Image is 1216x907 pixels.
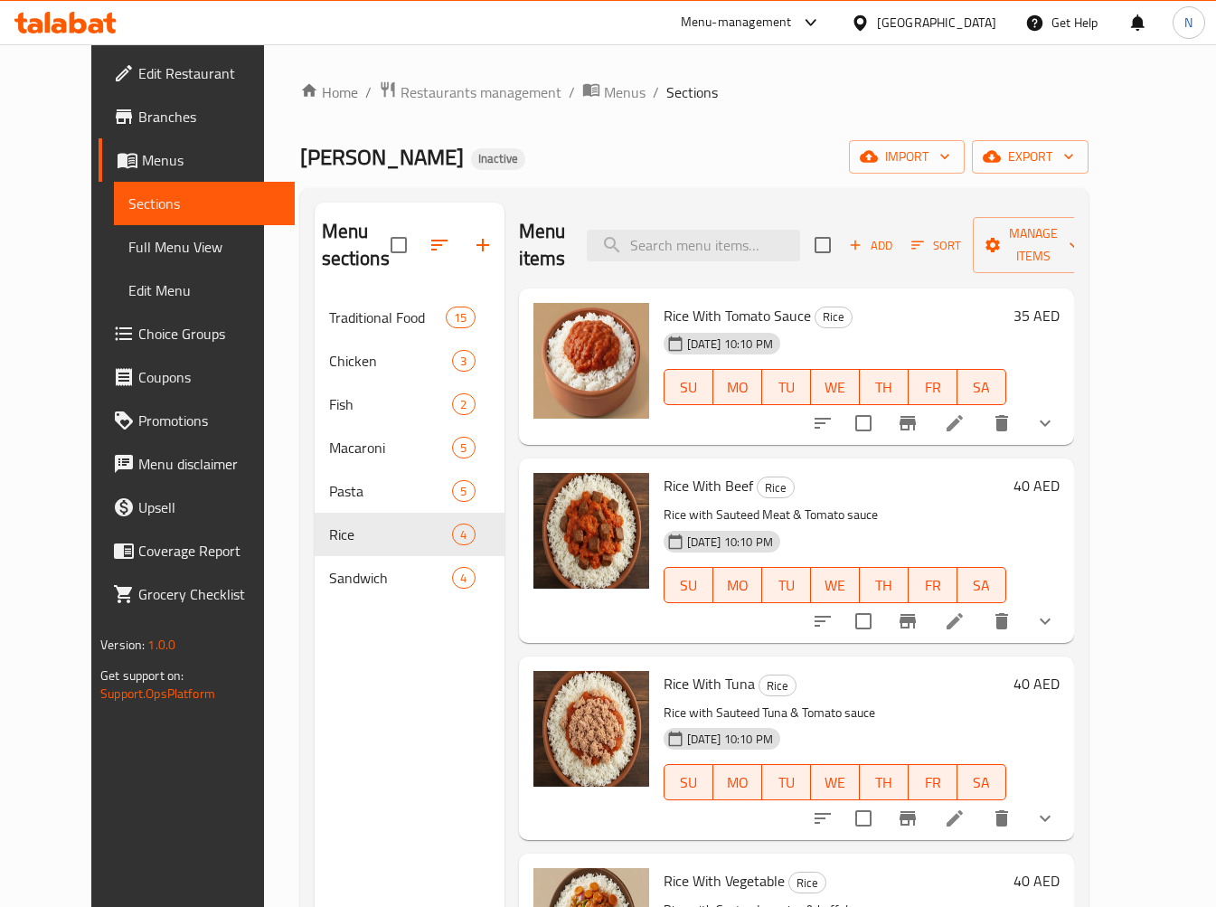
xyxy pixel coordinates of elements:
div: Pasta5 [315,469,504,513]
img: Rice With Beef [533,473,649,589]
a: Menus [99,138,295,182]
h2: Menu items [519,218,566,272]
button: SA [957,369,1006,405]
span: Inactive [471,151,525,166]
div: Pasta [329,480,453,502]
span: Sort [911,235,961,256]
a: Edit menu item [944,412,966,434]
span: Edit Menu [128,279,280,301]
span: [DATE] 10:10 PM [680,534,780,551]
span: Sort items [900,231,973,260]
span: Coupons [138,366,280,388]
span: Select to update [844,602,882,640]
button: SU [664,764,713,800]
span: Traditional Food [329,307,447,328]
div: items [452,393,475,415]
span: export [986,146,1074,168]
span: Coverage Report [138,540,280,562]
span: Select section [804,226,842,264]
span: FR [916,770,950,796]
button: delete [980,797,1023,840]
div: items [446,307,475,328]
a: Promotions [99,399,295,442]
div: Sandwich4 [315,556,504,600]
button: delete [980,402,1023,445]
a: Menu disclaimer [99,442,295,486]
a: Choice Groups [99,312,295,355]
span: [DATE] 10:10 PM [680,335,780,353]
span: Upsell [138,496,280,518]
div: Menu-management [681,12,792,33]
input: search [587,230,800,261]
span: Chicken [329,350,453,372]
span: FR [916,374,950,401]
span: Promotions [138,410,280,431]
button: WE [811,764,860,800]
div: Chicken3 [315,339,504,383]
a: Full Menu View [114,225,295,269]
span: Sort sections [418,223,461,267]
span: SA [965,572,999,599]
span: Rice With Tomato Sauce [664,302,811,329]
button: Branch-specific-item [886,600,929,643]
span: TH [867,374,901,401]
div: Fish2 [315,383,504,426]
button: sort-choices [801,600,844,643]
li: / [653,81,659,103]
button: MO [713,567,762,603]
img: Rice With Tuna [533,671,649,787]
span: Branches [138,106,280,128]
button: FR [909,764,957,800]
button: sort-choices [801,402,844,445]
span: SA [965,374,999,401]
span: Sections [128,193,280,214]
button: WE [811,369,860,405]
span: Restaurants management [401,81,561,103]
div: Rice [815,307,853,328]
span: N [1184,13,1192,33]
span: Macaroni [329,437,453,458]
button: SA [957,764,1006,800]
span: TH [867,572,901,599]
span: 4 [453,526,474,543]
svg: Show Choices [1034,808,1056,829]
svg: Show Choices [1034,412,1056,434]
span: WE [818,374,853,401]
li: / [365,81,372,103]
span: Sandwich [329,567,453,589]
span: 15 [447,309,474,326]
button: Sort [907,231,966,260]
a: Grocery Checklist [99,572,295,616]
span: 5 [453,483,474,500]
a: Edit menu item [944,610,966,632]
h2: Menu sections [322,218,391,272]
button: Add section [461,223,504,267]
span: Manage items [987,222,1079,268]
span: Select to update [844,799,882,837]
a: Coverage Report [99,529,295,572]
span: TU [769,374,804,401]
button: TU [762,369,811,405]
button: SA [957,567,1006,603]
div: Rice [788,872,826,893]
button: show more [1023,797,1067,840]
button: TU [762,764,811,800]
button: TU [762,567,811,603]
button: MO [713,764,762,800]
span: Menus [604,81,646,103]
span: [PERSON_NAME] [300,137,464,177]
span: import [863,146,950,168]
p: Rice with Sauteed Meat & Tomato sauce [664,504,1006,526]
span: Grocery Checklist [138,583,280,605]
span: 4 [453,570,474,587]
button: TH [860,369,909,405]
span: 3 [453,353,474,370]
p: Rice with Sauteed Tuna & Tomato sauce [664,702,1006,724]
button: Branch-specific-item [886,797,929,840]
span: Get support on: [100,664,184,687]
span: MO [721,770,755,796]
span: Menu disclaimer [138,453,280,475]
